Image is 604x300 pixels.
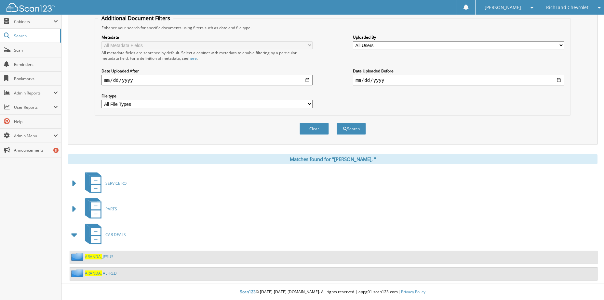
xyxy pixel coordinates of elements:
div: 5 [53,148,59,153]
img: folder2.png [71,253,85,261]
img: folder2.png [71,269,85,277]
span: Announcements [14,147,58,153]
span: Admin Reports [14,90,53,96]
span: A R A N D A , [85,270,102,276]
span: Cabinets [14,19,53,24]
div: © [DATE]-[DATE] [DOMAIN_NAME]. All rights reserved | appg01-scan123-com | [61,284,604,300]
span: Bookmarks [14,76,58,81]
a: PARTS [81,196,117,222]
span: User Reports [14,105,53,110]
button: Clear [300,123,329,135]
div: Enhance your search for specific documents using filters such as date and file type. [98,25,567,31]
span: Scan123 [240,289,256,294]
span: C A R D E A L S [105,232,126,237]
span: Help [14,119,58,124]
button: Search [337,123,366,135]
input: end [353,75,564,85]
span: RichLand Chevrolet [546,6,588,9]
a: CAR DEALS [81,222,126,247]
span: Reminders [14,62,58,67]
a: ARANDA, JESUS [85,254,114,259]
span: P A R T S [105,206,117,212]
a: here [188,56,197,61]
img: scan123-logo-white.svg [7,3,55,12]
iframe: Chat Widget [571,269,604,300]
span: Search [14,33,57,39]
label: Date Uploaded Before [353,68,564,74]
span: Scan [14,47,58,53]
span: A R A N D A , [85,254,102,259]
a: Privacy Policy [401,289,425,294]
div: Matches found for "[PERSON_NAME], " [68,154,597,164]
a: ARANDA, ALFRED [85,270,117,276]
label: Metadata [101,34,313,40]
span: S E R V I C E R O [105,181,127,186]
span: Admin Menu [14,133,53,139]
label: Uploaded By [353,34,564,40]
div: All metadata fields are searched by default. Select a cabinet with metadata to enable filtering b... [101,50,313,61]
legend: Additional Document Filters [98,15,173,22]
span: [PERSON_NAME] [485,6,521,9]
a: SERVICE RO [81,170,127,196]
label: Date Uploaded After [101,68,313,74]
input: start [101,75,313,85]
label: File type [101,93,313,99]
